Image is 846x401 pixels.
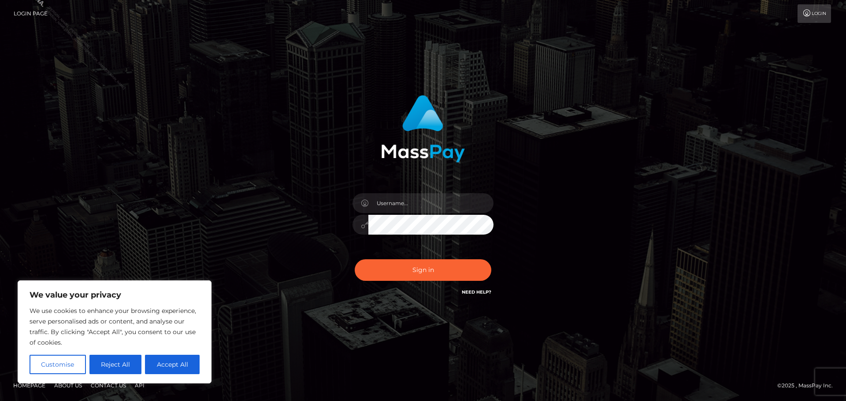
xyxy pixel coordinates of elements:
[368,193,493,213] input: Username...
[30,355,86,374] button: Customise
[798,4,831,23] a: Login
[14,4,48,23] a: Login Page
[145,355,200,374] button: Accept All
[462,289,491,295] a: Need Help?
[18,280,211,383] div: We value your privacy
[355,259,491,281] button: Sign in
[777,381,839,390] div: © 2025 , MassPay Inc.
[10,379,49,392] a: Homepage
[30,290,200,300] p: We value your privacy
[131,379,148,392] a: API
[381,95,465,162] img: MassPay Login
[51,379,85,392] a: About Us
[89,355,142,374] button: Reject All
[30,305,200,348] p: We use cookies to enhance your browsing experience, serve personalised ads or content, and analys...
[87,379,130,392] a: Contact Us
